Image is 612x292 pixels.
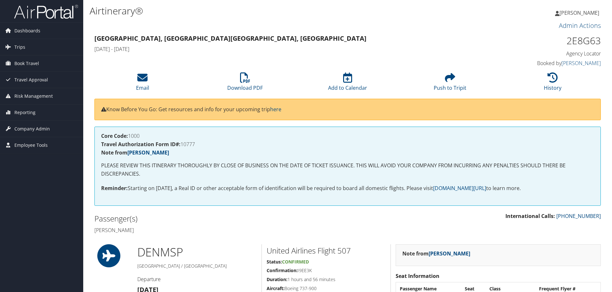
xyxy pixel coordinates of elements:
strong: Note from [101,149,169,156]
p: Starting on [DATE], a Real ID or other acceptable form of identification will be required to boar... [101,184,594,193]
h4: Departure [137,276,257,283]
a: [PERSON_NAME] [555,3,606,22]
h5: 1 hours and 56 minutes [267,276,386,283]
strong: Travel Authorization Form ID#: [101,141,181,148]
strong: Seat Information [396,272,439,279]
span: Confirmed [282,259,309,265]
h1: Airtinerary® [90,4,434,18]
strong: Note from [402,250,470,257]
a: [DOMAIN_NAME][URL] [433,185,486,192]
span: Book Travel [14,55,39,71]
h4: 10777 [101,142,594,147]
span: Employee Tools [14,137,48,153]
strong: [GEOGRAPHIC_DATA], [GEOGRAPHIC_DATA] [GEOGRAPHIC_DATA], [GEOGRAPHIC_DATA] [94,34,366,43]
span: Trips [14,39,25,55]
h2: Passenger(s) [94,213,343,224]
a: Add to Calendar [328,76,367,91]
a: Push to Tripit [434,76,466,91]
a: [PERSON_NAME] [429,250,470,257]
span: Risk Management [14,88,53,104]
h5: I9EE3K [267,267,386,274]
strong: Status: [267,259,282,265]
span: Dashboards [14,23,40,39]
h1: 2E8G63 [481,34,601,47]
span: Reporting [14,104,36,121]
strong: Duration: [267,276,287,282]
img: airportal-logo.png [14,4,78,19]
a: History [544,76,561,91]
h1: DEN MSP [137,244,257,260]
a: Email [136,76,149,91]
a: Download PDF [227,76,263,91]
strong: Aircraft: [267,285,285,291]
a: Admin Actions [559,21,601,30]
h5: Boeing 737-900 [267,285,386,292]
h2: United Airlines Flight 507 [267,245,386,256]
h4: 1000 [101,133,594,138]
a: [PERSON_NAME] [561,60,601,67]
span: Travel Approval [14,72,48,88]
h4: Booked by [481,60,601,67]
strong: Reminder: [101,185,128,192]
a: [PHONE_NUMBER] [556,213,601,220]
span: [PERSON_NAME] [560,9,599,16]
strong: Confirmation: [267,267,298,273]
h4: [DATE] - [DATE] [94,46,472,53]
h5: [GEOGRAPHIC_DATA] / [GEOGRAPHIC_DATA] [137,263,257,269]
p: Know Before You Go: Get resources and info for your upcoming trip [101,105,594,114]
h4: [PERSON_NAME] [94,227,343,234]
strong: International Calls: [505,213,555,220]
a: here [270,106,281,113]
strong: Core Code: [101,132,128,139]
a: [PERSON_NAME] [127,149,169,156]
p: PLEASE REVIEW THIS ITINERARY THOROUGHLY BY CLOSE OF BUSINESS ON THE DATE OF TICKET ISSUANCE. THIS... [101,162,594,178]
h4: Agency Locator [481,50,601,57]
span: Company Admin [14,121,50,137]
